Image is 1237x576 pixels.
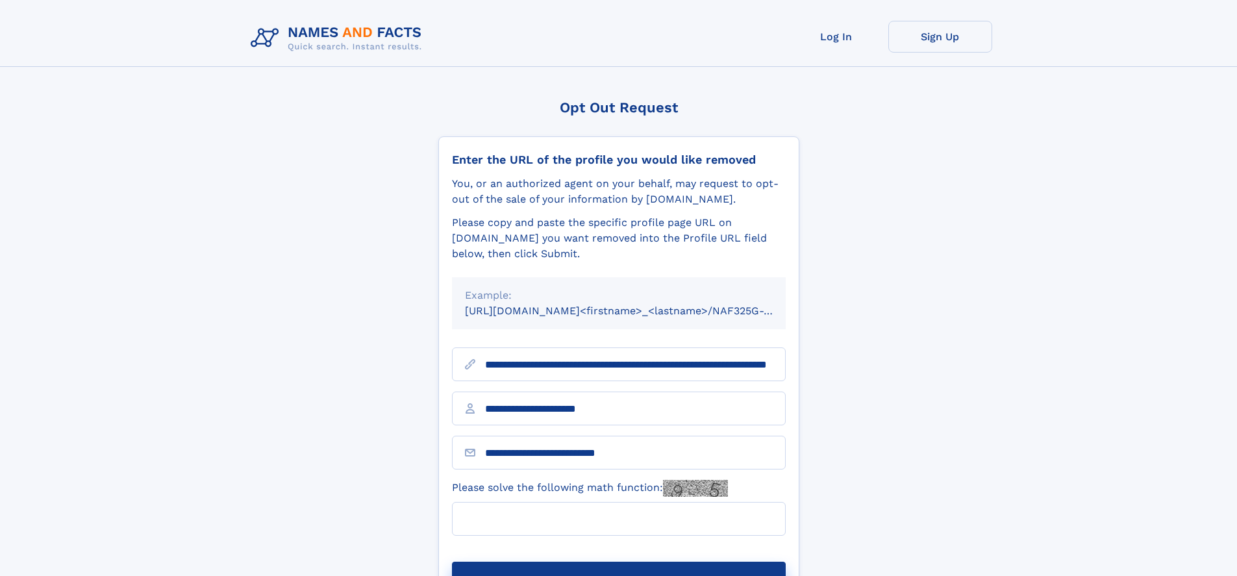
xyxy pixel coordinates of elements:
img: Logo Names and Facts [245,21,432,56]
a: Log In [784,21,888,53]
div: Opt Out Request [438,99,799,116]
a: Sign Up [888,21,992,53]
small: [URL][DOMAIN_NAME]<firstname>_<lastname>/NAF325G-xxxxxxxx [465,305,810,317]
div: Enter the URL of the profile you would like removed [452,153,786,167]
div: You, or an authorized agent on your behalf, may request to opt-out of the sale of your informatio... [452,176,786,207]
div: Example: [465,288,773,303]
div: Please copy and paste the specific profile page URL on [DOMAIN_NAME] you want removed into the Pr... [452,215,786,262]
label: Please solve the following math function: [452,480,728,497]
